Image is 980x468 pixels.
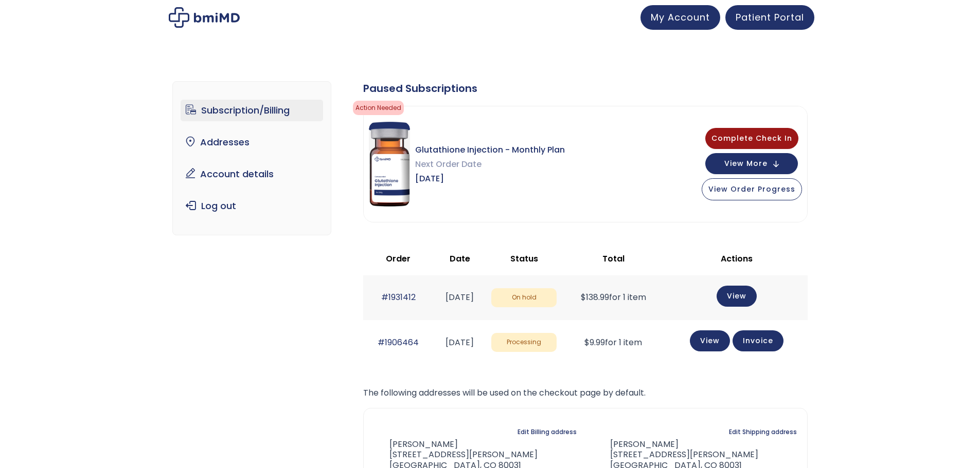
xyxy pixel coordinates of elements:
[581,291,586,303] span: $
[446,336,474,348] time: [DATE]
[510,253,538,265] span: Status
[705,128,798,149] button: Complete Check In
[491,333,557,352] span: Processing
[169,7,240,28] img: My account
[584,336,590,348] span: $
[353,101,404,115] span: Action Needed
[736,11,804,24] span: Patient Portal
[378,336,419,348] a: #1906464
[711,133,792,143] span: Complete Check In
[386,253,411,265] span: Order
[369,122,410,207] img: Glutathione Injection - Monthly Plan
[721,253,753,265] span: Actions
[562,320,665,365] td: for 1 item
[724,160,768,167] span: View More
[363,386,808,400] p: The following addresses will be used on the checkout page by default.
[702,178,802,200] button: View Order Progress
[181,132,323,153] a: Addresses
[602,253,625,265] span: Total
[705,153,798,174] button: View More
[181,195,323,217] a: Log out
[562,275,665,320] td: for 1 item
[181,100,323,121] a: Subscription/Billing
[415,157,565,172] span: Next Order Date
[690,330,730,351] a: View
[729,425,797,439] a: Edit Shipping address
[725,5,814,30] a: Patient Portal
[518,425,577,439] a: Edit Billing address
[450,253,470,265] span: Date
[415,143,565,157] span: Glutathione Injection - Monthly Plan
[584,336,605,348] span: 9.99
[446,291,474,303] time: [DATE]
[708,184,795,194] span: View Order Progress
[172,81,331,235] nav: Account pages
[381,291,416,303] a: #1931412
[640,5,720,30] a: My Account
[491,288,557,307] span: On hold
[581,291,609,303] span: 138.99
[733,330,783,351] a: Invoice
[181,163,323,185] a: Account details
[415,172,565,186] span: [DATE]
[363,81,808,96] div: Paused Subscriptions
[717,286,757,307] a: View
[651,11,710,24] span: My Account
